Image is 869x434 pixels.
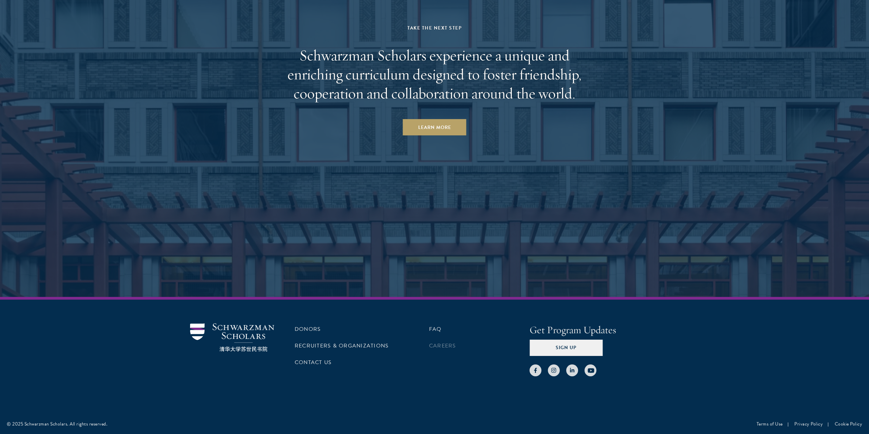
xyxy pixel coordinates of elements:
h2: Schwarzman Scholars experience a unique and enriching curriculum designed to foster friendship, c... [277,46,592,103]
div: © 2025 Schwarzman Scholars. All rights reserved. [7,420,107,428]
a: Careers [429,342,456,350]
h4: Get Program Updates [530,323,679,337]
a: Terms of Use [757,420,783,428]
div: Take the Next Step [277,24,592,32]
a: Learn More [403,119,466,135]
a: Privacy Policy [794,420,823,428]
a: Donors [295,325,321,333]
img: Schwarzman Scholars [190,323,274,352]
a: FAQ [429,325,442,333]
button: Sign Up [530,340,603,356]
a: Contact Us [295,358,332,366]
a: Cookie Policy [835,420,863,428]
a: Recruiters & Organizations [295,342,389,350]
